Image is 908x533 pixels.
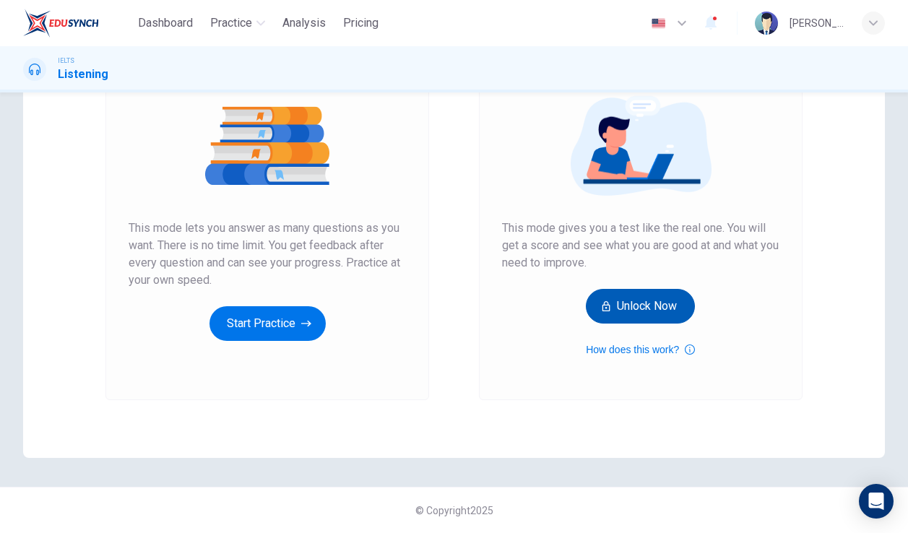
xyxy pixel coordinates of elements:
button: Unlock Now [586,289,695,324]
button: Practice [204,10,271,36]
button: How does this work? [586,341,695,358]
button: Pricing [337,10,384,36]
h1: Listening [58,66,108,83]
span: IELTS [58,56,74,66]
button: Dashboard [132,10,199,36]
button: Analysis [277,10,332,36]
img: Profile picture [755,12,778,35]
div: Open Intercom Messenger [859,484,894,519]
a: EduSynch logo [23,9,132,38]
img: en [649,18,667,29]
span: Practice [210,14,252,32]
span: Pricing [343,14,379,32]
span: This mode gives you a test like the real one. You will get a score and see what you are good at a... [502,220,779,272]
span: This mode lets you answer as many questions as you want. There is no time limit. You get feedback... [129,220,406,289]
span: Analysis [282,14,326,32]
div: [PERSON_NAME] [790,14,844,32]
span: © Copyright 2025 [415,505,493,516]
img: EduSynch logo [23,9,99,38]
button: Start Practice [209,306,326,341]
span: Dashboard [138,14,193,32]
